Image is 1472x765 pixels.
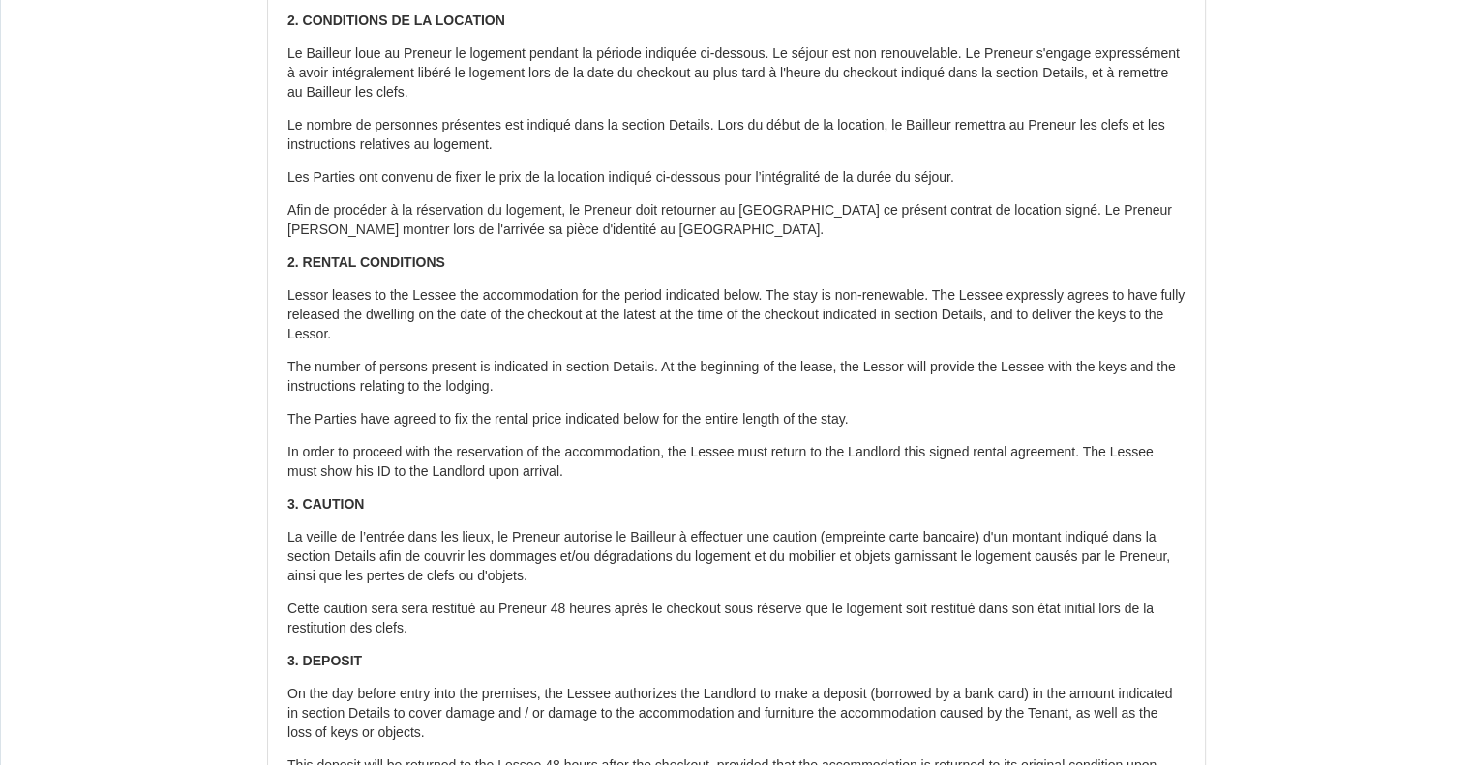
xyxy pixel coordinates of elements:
p: Le Bailleur loue au Preneur le logement pendant la période indiquée ci-dessous. Le séjour est non... [287,44,1186,103]
p: La veille de l’entrée dans les lieux, le Preneur autorise le Bailleur à effectuer une caution (em... [287,528,1186,586]
strong: 2. CONDITIONS DE LA LOCATION [287,13,505,28]
p: On the day before entry into the premises, the Lessee authorizes the Landlord to make a deposit (... [287,685,1186,743]
p: Les Parties ont convenu de fixer le prix de la location indiqué ci-dessous pour l’intégralité de ... [287,168,1186,188]
p: Le nombre de personnes présentes est indiqué dans la section Details. Lors du début de la locatio... [287,116,1186,155]
p: In order to proceed with the reservation of the accommodation, the Lessee must return to the Land... [287,443,1186,482]
strong: 3. DEPOSIT [287,653,362,668]
p: The Parties have agreed to fix the rental price indicated below for the entire length of the stay. [287,410,1186,429]
p: The number of persons present is indicated in section Details. At the beginning of the lease, the... [287,358,1186,397]
p: Cette caution sera sera restitué au Preneur 48 heures après le checkout sous réserve que le logem... [287,600,1186,638]
strong: 2. RENTAL CONDITIONS [287,254,445,270]
p: Lessor leases to the Lessee the accommodation for the period indicated below. The stay is non-ren... [287,286,1186,344]
strong: 3. CAUTION [287,496,364,512]
p: Afin de procéder à la réservation du logement, le Preneur doit retourner au [GEOGRAPHIC_DATA] ce ... [287,201,1186,240]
